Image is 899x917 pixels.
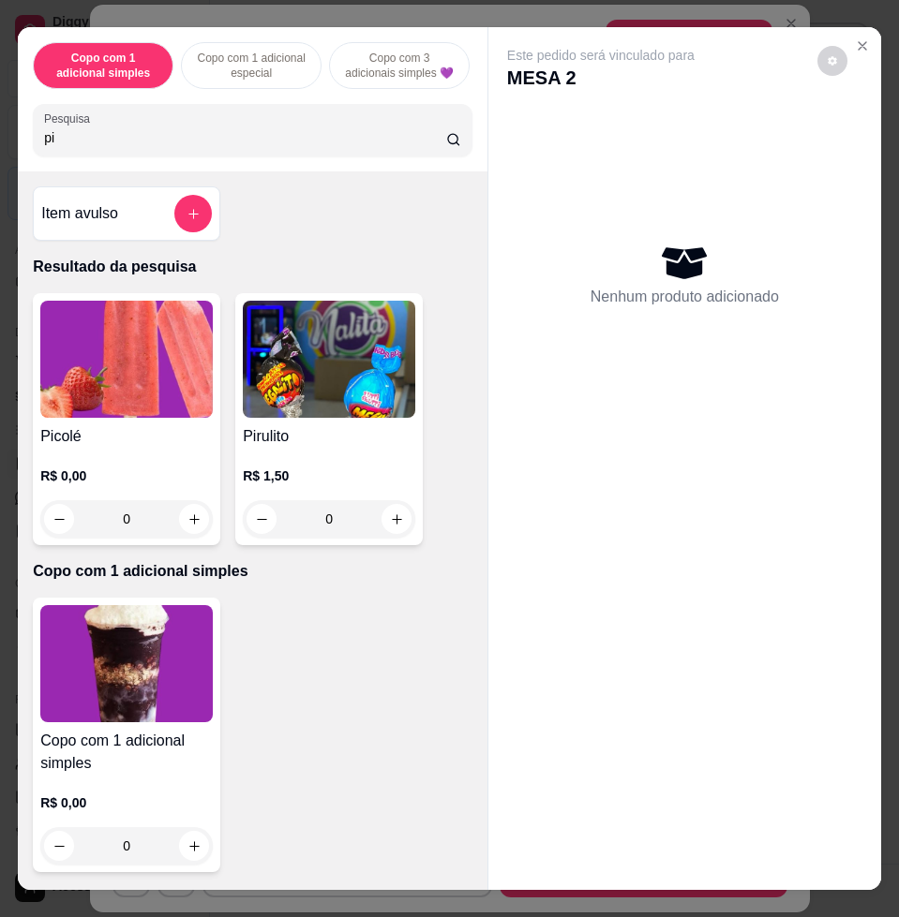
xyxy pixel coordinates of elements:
[174,195,212,232] button: add-separate-item
[382,504,412,534] button: increase-product-quantity
[44,111,97,126] label: Pesquisa
[243,301,415,418] img: product-image
[847,31,877,61] button: Close
[40,605,213,722] img: product-image
[33,560,472,583] p: Copo com 1 adicional simples
[33,256,472,278] p: Resultado da pesquisa
[41,202,118,225] h4: Item avulso
[591,286,779,308] p: Nenhum produto adicionado
[345,51,454,81] p: Copo com 3 adicionais simples 💜
[243,425,415,448] h4: Pirulito
[44,128,446,147] input: Pesquisa
[243,466,415,485] p: R$ 1,50
[817,46,847,76] button: decrease-product-quantity
[40,301,213,418] img: product-image
[40,730,213,775] h4: Copo com 1 adicional simples
[40,425,213,448] h4: Picolé
[40,466,213,485] p: R$ 0,00
[49,51,157,81] p: Copo com 1 adicional simples
[40,793,213,812] p: R$ 0,00
[247,504,277,534] button: decrease-product-quantity
[507,46,695,65] p: Este pedido será vinculado para
[507,65,695,91] p: MESA 2
[33,887,472,910] p: Copo com 1 adicional especial
[197,51,306,81] p: Copo com 1 adicional especial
